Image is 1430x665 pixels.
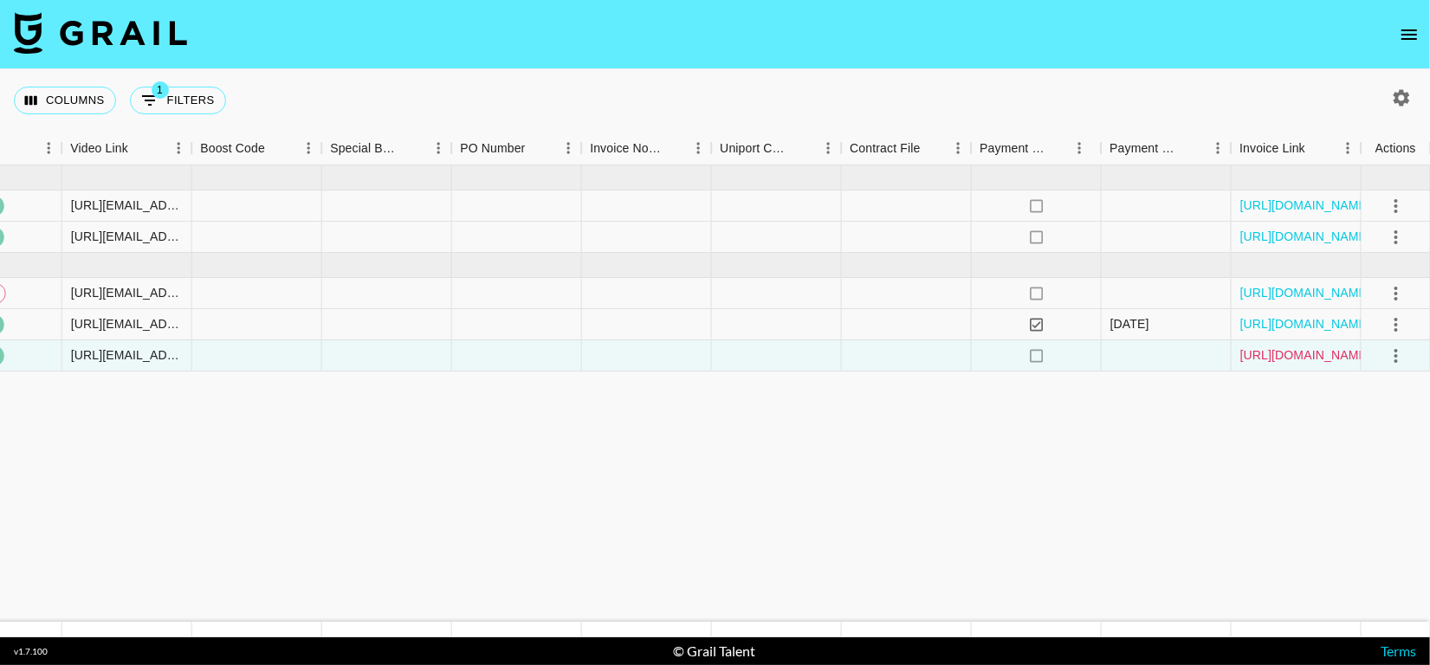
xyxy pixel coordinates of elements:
[1240,346,1371,364] a: [URL][DOMAIN_NAME]
[581,132,711,165] div: Invoice Notes
[1181,136,1205,160] button: Sort
[1381,191,1411,221] button: select merge strategy
[1205,135,1231,161] button: Menu
[1110,132,1181,165] div: Payment Sent Date
[720,132,791,165] div: Uniport Contact Email
[555,135,581,161] button: Menu
[1066,135,1092,161] button: Menu
[1392,17,1427,52] button: open drawer
[1101,132,1231,165] div: Payment Sent Date
[330,132,401,165] div: Special Booking Type
[128,136,152,160] button: Sort
[70,132,128,165] div: Video Link
[401,136,425,160] button: Sort
[1381,341,1411,371] button: select merge strategy
[191,132,321,165] div: Boost Code
[36,135,61,161] button: Menu
[1231,132,1361,165] div: Invoice Link
[673,642,755,660] div: © Grail Talent
[945,135,971,161] button: Menu
[1375,132,1416,165] div: Actions
[61,132,191,165] div: Video Link
[661,136,685,160] button: Sort
[685,135,711,161] button: Menu
[14,12,187,54] img: Grail Talent
[1381,642,1416,659] a: Terms
[1335,135,1361,161] button: Menu
[1240,315,1371,332] a: [URL][DOMAIN_NAME]
[71,228,183,245] div: https://www.tiktok.com/@wt.cov/video/7541448221625765142?_t=ZN-8z5uhapXgT0&_r=1
[321,132,451,165] div: Special Booking Type
[815,135,841,161] button: Menu
[71,346,183,364] div: https://www.tiktok.com/@wt.cov/video/7525911306281684247?_t=ZN-8xwkkEJXadi&_r=1
[71,315,183,332] div: https://www.tiktok.com/@wt.cov/video/7527400406494760214?_t=ZN-8y3ZbsDoVt8&_r=1
[200,132,265,165] div: Boost Code
[295,135,321,161] button: Menu
[526,136,550,160] button: Sort
[425,135,451,161] button: Menu
[921,136,945,160] button: Sort
[71,284,183,301] div: https://www.tiktok.com/@wt.cov/video/7525911306281684247?_t=ZN-8xwkkEJXadi&_r=1
[71,197,183,214] div: https://www.tiktok.com/@wt.cov/video/7539671849370651926?_t=ZN-8yxmFoBJvRG&_r=1
[265,136,289,160] button: Sort
[451,132,581,165] div: PO Number
[1110,315,1149,332] div: 5/8/2025
[152,81,169,99] span: 1
[14,646,48,657] div: v 1.7.100
[980,132,1047,165] div: Payment Sent
[1381,279,1411,308] button: select merge strategy
[1240,228,1371,245] a: [URL][DOMAIN_NAME]
[590,132,661,165] div: Invoice Notes
[1381,310,1411,339] button: select merge strategy
[1240,284,1371,301] a: [URL][DOMAIN_NAME]
[165,135,191,161] button: Menu
[971,132,1101,165] div: Payment Sent
[791,136,815,160] button: Sort
[1305,136,1330,160] button: Sort
[850,132,920,165] div: Contract File
[841,132,971,165] div: Contract File
[1381,223,1411,252] button: select merge strategy
[1047,136,1071,160] button: Sort
[130,87,226,114] button: Show filters
[1240,197,1371,214] a: [URL][DOMAIN_NAME]
[14,87,116,114] button: Select columns
[460,132,525,165] div: PO Number
[711,132,841,165] div: Uniport Contact Email
[1361,132,1430,165] div: Actions
[1239,132,1305,165] div: Invoice Link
